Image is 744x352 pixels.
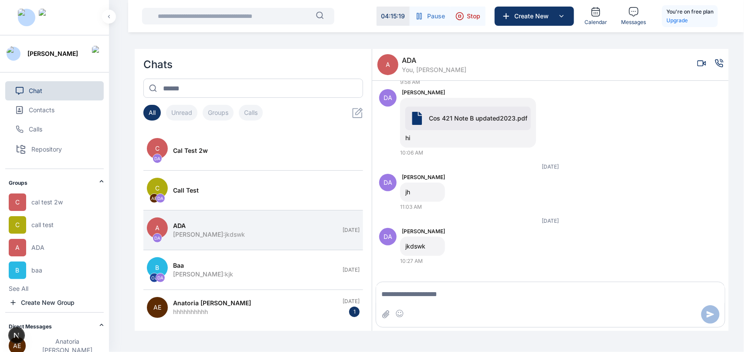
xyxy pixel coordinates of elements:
[400,149,423,156] span: 10:06 AM
[203,105,234,121] button: Groups
[9,193,26,211] span: C
[173,186,199,195] span: call test
[9,262,26,279] span: B
[173,307,337,316] div: hhhhhhhhhh
[9,239,26,256] span: A
[31,221,54,229] span: call test
[542,217,559,224] span: [DATE]
[618,3,649,29] a: Messages
[153,154,162,163] span: DA
[147,138,168,159] span: C
[173,146,208,155] span: cal test 2w
[405,188,440,197] span: jh
[495,7,574,26] button: Create New
[18,9,35,26] img: Logo
[31,243,44,252] span: ADA
[7,10,102,24] button: Logo
[450,7,486,26] button: Stop
[239,105,263,121] button: Calls
[173,261,184,270] span: baa
[166,105,197,121] button: Unread
[584,19,607,26] span: Calendar
[402,89,536,96] span: [PERSON_NAME]
[581,3,611,29] a: Calendar
[150,194,159,203] span: AE
[402,228,445,235] span: [PERSON_NAME]
[381,12,405,21] p: 04 : 15 : 19
[147,217,168,238] span: A
[9,193,104,211] button: Ccal test 2w
[343,298,360,305] span: [DATE]
[381,309,390,320] button: Attach file
[5,100,104,120] button: Contacts
[405,107,531,130] div: Click to preview/download
[621,19,646,26] span: Messages
[147,257,168,278] span: B
[7,47,20,61] button: Profile
[427,12,445,21] span: Pause
[697,59,706,68] button: Video call
[29,125,42,134] span: Calls
[400,204,422,211] span: 11:03 AM
[9,262,104,279] button: Bbaa
[5,81,104,100] button: Chat
[511,12,556,21] span: Create New
[402,174,445,181] span: [PERSON_NAME]
[379,89,397,107] span: DA
[467,12,480,21] span: Stop
[9,313,104,337] div: Direct Messages
[377,54,398,75] span: A
[343,227,360,234] span: [DATE]
[143,250,363,290] button: BOJDAbaa[PERSON_NAME]:kjk[DATE]
[715,59,724,68] button: Voice call
[143,171,363,211] button: CAEDAcall test
[701,305,720,324] button: Send message
[9,323,99,330] h2: Direct Messages
[379,228,397,245] span: DA
[153,234,162,242] span: DA
[31,198,63,207] span: cal test 2w
[349,307,360,317] span: 1
[143,105,161,121] button: All
[147,297,168,318] span: AE
[156,273,165,282] span: DA
[156,194,165,203] span: DA
[173,270,337,279] div: kjk
[143,290,363,325] button: AEAnatoria [PERSON_NAME]hhhhhhhhhh[DATE]1
[92,46,102,62] img: Logo
[402,66,466,74] span: You, [PERSON_NAME]
[405,134,531,142] span: hi
[429,114,527,123] div: Cos 421 Note B updated2023.pdf
[31,266,42,275] span: baa
[379,174,397,191] span: DA
[143,58,363,72] h2: Chats
[9,216,104,234] button: Ccall test
[400,258,423,265] span: 10:27 AM
[29,106,54,114] span: Contacts
[39,9,91,26] img: Logo
[143,131,363,171] button: CDAcal test 2w
[343,266,360,273] span: [DATE]
[402,55,466,66] span: ADA
[9,179,99,186] h2: Groups
[143,211,363,250] button: ADAADA[PERSON_NAME]:jkdswk[DATE]
[9,239,104,256] button: AADA
[405,242,440,251] span: jkdswk
[376,286,725,303] textarea: Message input
[173,270,225,278] span: [PERSON_NAME] :
[400,79,420,86] span: 9:58 AM
[173,221,186,230] span: ADA
[9,284,28,293] button: See All
[150,273,159,282] span: OJ
[5,139,104,160] button: Repository
[31,145,62,154] span: Repository
[7,46,20,62] img: Profile
[173,231,225,238] span: [PERSON_NAME] :
[395,309,404,318] button: Insert emoji
[147,178,168,199] span: C
[666,16,713,25] a: Upgrade
[666,7,713,16] h5: You're on free plan
[410,7,450,26] button: Pause
[9,169,104,193] div: Groups
[542,163,559,170] span: [DATE]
